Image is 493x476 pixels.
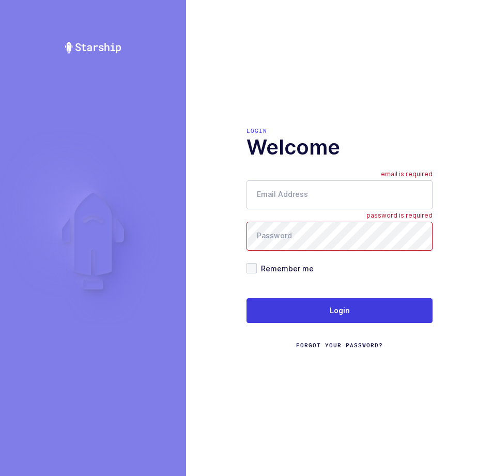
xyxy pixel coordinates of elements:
[64,41,122,54] img: Starship
[296,341,383,349] a: Forgot Your Password?
[257,264,314,273] span: Remember me
[246,127,433,135] div: Login
[246,222,433,251] input: Password
[366,211,433,222] div: password is required
[381,170,433,180] div: email is required
[246,135,433,160] h1: Welcome
[246,180,433,209] input: Email Address
[330,305,350,316] span: Login
[246,298,433,323] button: Login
